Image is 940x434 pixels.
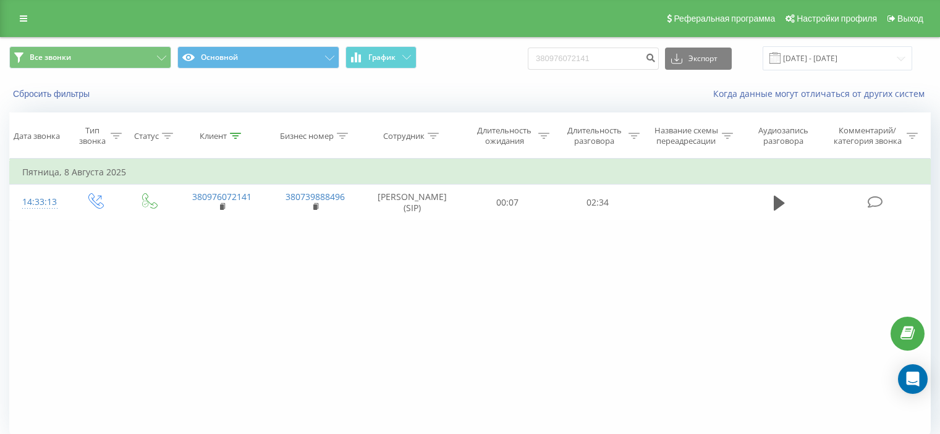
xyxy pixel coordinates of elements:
[564,125,625,146] div: Длительность разговора
[286,191,345,202] a: 380739888496
[345,46,417,69] button: График
[9,88,96,99] button: Сбросить фильтры
[747,125,819,146] div: Аудиозапись разговора
[897,14,923,23] span: Выход
[463,185,553,220] td: 00:07
[474,125,536,146] div: Длительность ожидания
[134,131,159,141] div: Статус
[10,160,931,185] td: Пятница, 8 Августа 2025
[9,46,171,69] button: Все звонки
[797,14,877,23] span: Настройки профиля
[362,185,463,220] td: [PERSON_NAME] (SIP)
[674,14,775,23] span: Реферальная программа
[192,191,252,202] a: 380976072141
[665,48,732,70] button: Экспорт
[831,125,904,146] div: Комментарий/категория звонка
[280,131,334,141] div: Бизнес номер
[30,52,71,62] span: Все звонки
[200,131,227,141] div: Клиент
[14,131,60,141] div: Дата звонка
[368,53,396,62] span: График
[22,190,55,214] div: 14:33:13
[383,131,425,141] div: Сотрудник
[177,46,339,69] button: Основной
[713,88,931,99] a: Когда данные могут отличаться от других систем
[898,364,928,394] div: Open Intercom Messenger
[553,185,642,220] td: 02:34
[78,125,107,146] div: Тип звонка
[654,125,719,146] div: Название схемы переадресации
[528,48,659,70] input: Поиск по номеру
